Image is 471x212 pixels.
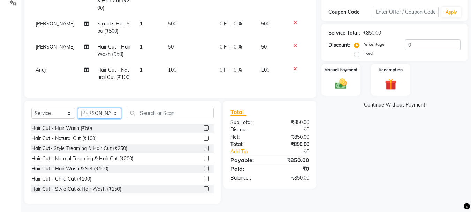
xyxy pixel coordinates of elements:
span: 0 F [220,20,227,28]
span: 100 [261,67,269,73]
div: Total: [225,141,270,148]
span: Hair Cut - Hair Wash (₹50) [97,44,130,57]
span: 100 [168,67,176,73]
div: ₹850.00 [270,133,314,141]
div: ₹0 [270,165,314,173]
label: Percentage [362,41,385,47]
div: ₹0 [270,126,314,133]
span: 500 [261,21,269,27]
div: Balance : [225,174,270,182]
a: Continue Without Payment [323,101,466,109]
div: Hair Cut - Child Cut (₹100) [31,175,91,183]
div: Discount: [225,126,270,133]
span: 1 [140,67,143,73]
input: Enter Offer / Coupon Code [373,7,439,17]
div: Hair Cut - Natural Cut (₹100) [31,135,97,142]
div: ₹0 [278,148,315,155]
div: Hair Cut - Style Cut & Hair Wash (₹150) [31,185,121,193]
div: ₹850.00 [270,119,314,126]
span: [PERSON_NAME] [36,21,75,27]
div: Hair Cut- Style Treaming & Hair Cut (₹250) [31,145,127,152]
a: Add Tip [225,148,277,155]
span: | [229,20,231,28]
div: ₹850.00 [270,174,314,182]
span: 0 % [234,66,242,74]
img: _cash.svg [332,77,350,90]
div: ₹850.00 [270,156,314,164]
img: _gift.svg [381,77,400,92]
span: | [229,66,231,74]
span: 0 F [220,43,227,51]
span: 0 % [234,43,242,51]
span: Streaks Hair Spa (₹500) [97,21,130,34]
span: 500 [168,21,176,27]
span: 1 [140,21,143,27]
div: Coupon Code [328,8,372,16]
span: 1 [140,44,143,50]
span: 0 F [220,66,227,74]
label: Redemption [379,67,403,73]
div: Sub Total: [225,119,270,126]
div: ₹850.00 [363,29,381,37]
span: Anuj [36,67,46,73]
div: Hair Cut - Normal Treaming & Hair Cut (₹200) [31,155,134,162]
div: ₹850.00 [270,141,314,148]
span: Total [230,108,246,116]
label: Manual Payment [324,67,358,73]
span: 50 [261,44,267,50]
input: Search or Scan [127,108,214,118]
div: Payable: [225,156,270,164]
div: Hair Cut - Hair Wash & Set (₹100) [31,165,108,173]
div: Discount: [328,42,350,49]
span: Hair Cut - Natural Cut (₹100) [97,67,131,80]
label: Fixed [362,50,373,57]
div: Paid: [225,165,270,173]
div: Service Total: [328,29,360,37]
span: 0 % [234,20,242,28]
button: Apply [441,7,461,17]
span: [PERSON_NAME] [36,44,75,50]
div: Hair Cut - Hair Wash (₹50) [31,125,92,132]
span: 50 [168,44,174,50]
span: | [229,43,231,51]
div: Net: [225,133,270,141]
